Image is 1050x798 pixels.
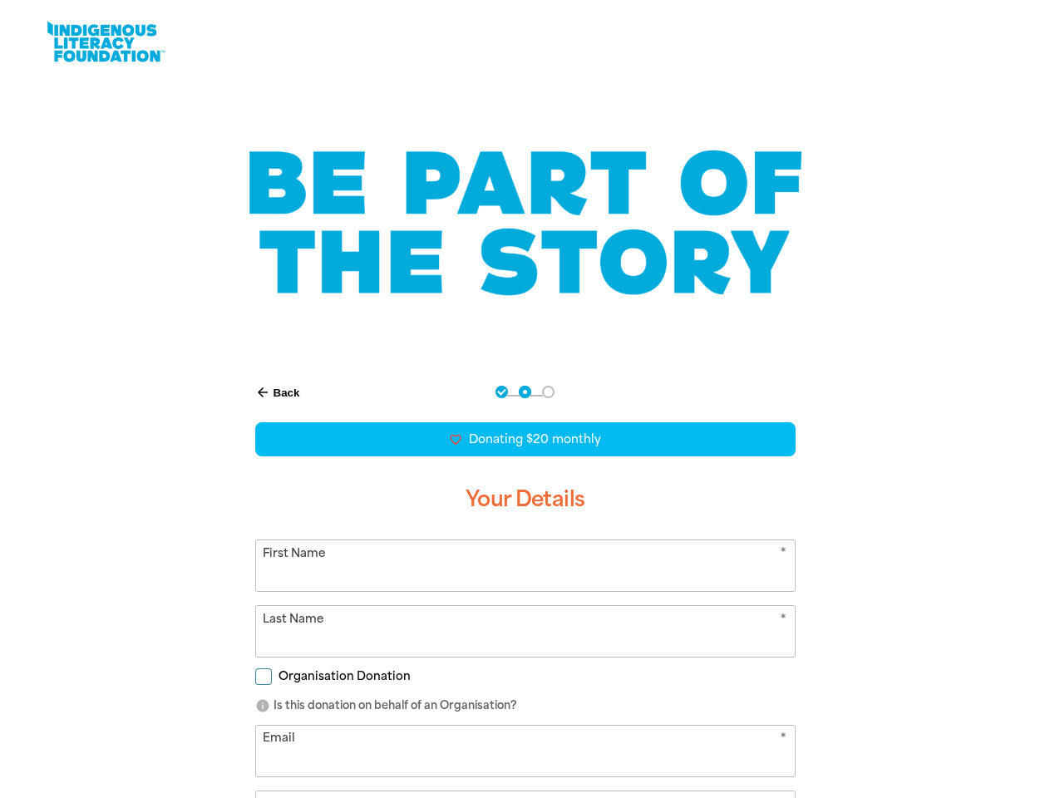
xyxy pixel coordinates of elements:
div: Donating $20 monthly [255,422,796,456]
img: Be part of the story [234,117,816,329]
i: arrow_back [255,385,270,400]
button: Navigate to step 2 of 3 to enter your details [519,386,531,398]
input: Organisation Donation [255,668,272,685]
i: info [255,698,270,713]
p: Is this donation on behalf of an Organisation? [255,697,796,714]
h3: Your Details [255,473,796,526]
span: Organisation Donation [279,668,411,684]
button: Navigate to step 1 of 3 to enter your donation amount [495,386,508,398]
button: Navigate to step 3 of 3 to enter your payment details [542,386,555,398]
button: Back [249,378,307,406]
